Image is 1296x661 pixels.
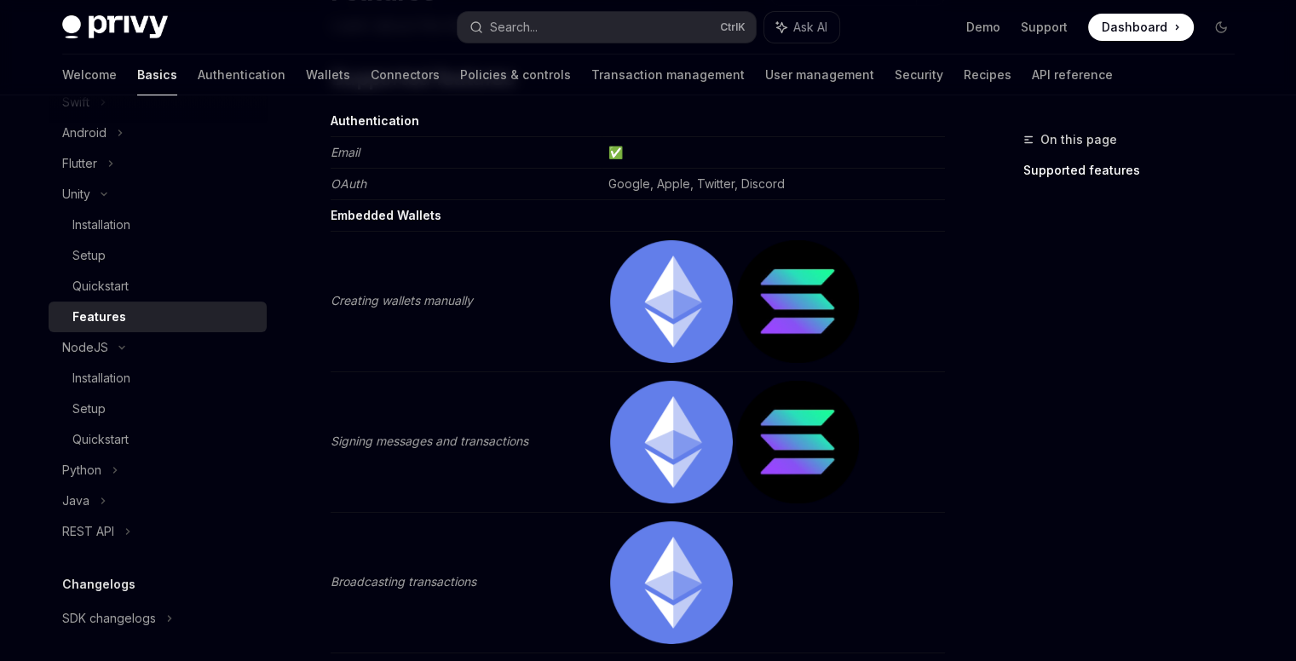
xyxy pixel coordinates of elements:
[49,210,267,240] a: Installation
[1021,19,1068,36] a: Support
[591,55,745,95] a: Transaction management
[458,12,756,43] button: Search...CtrlK
[72,307,126,327] div: Features
[49,363,267,394] a: Installation
[793,19,827,36] span: Ask AI
[306,55,350,95] a: Wallets
[72,399,106,419] div: Setup
[610,381,733,503] img: ethereum.png
[62,460,101,480] div: Python
[331,176,366,191] em: OAuth
[1032,55,1113,95] a: API reference
[610,521,733,644] img: ethereum.png
[895,55,943,95] a: Security
[198,55,285,95] a: Authentication
[331,208,441,222] strong: Embedded Wallets
[1023,157,1248,184] a: Supported features
[1102,19,1167,36] span: Dashboard
[765,55,874,95] a: User management
[764,12,839,43] button: Ask AI
[1088,14,1194,41] a: Dashboard
[72,215,130,235] div: Installation
[966,19,1000,36] a: Demo
[1207,14,1235,41] button: Toggle dark mode
[610,240,733,363] img: ethereum.png
[331,293,473,308] em: Creating wallets manually
[964,55,1011,95] a: Recipes
[62,521,114,542] div: REST API
[62,184,90,204] div: Unity
[602,137,945,169] td: ✅
[62,153,97,174] div: Flutter
[331,574,476,589] em: Broadcasting transactions
[62,574,135,595] h5: Changelogs
[62,123,107,143] div: Android
[331,145,360,159] em: Email
[460,55,571,95] a: Policies & controls
[62,337,108,358] div: NodeJS
[72,245,106,266] div: Setup
[62,608,156,629] div: SDK changelogs
[602,169,945,200] td: Google, Apple, Twitter, Discord
[331,113,419,128] strong: Authentication
[720,20,746,34] span: Ctrl K
[371,55,440,95] a: Connectors
[62,55,117,95] a: Welcome
[49,424,267,455] a: Quickstart
[49,394,267,424] a: Setup
[736,381,859,503] img: solana.png
[72,276,129,296] div: Quickstart
[331,434,528,448] em: Signing messages and transactions
[137,55,177,95] a: Basics
[62,15,168,39] img: dark logo
[49,271,267,302] a: Quickstart
[49,302,267,332] a: Features
[490,17,538,37] div: Search...
[1040,129,1117,150] span: On this page
[62,491,89,511] div: Java
[72,368,130,388] div: Installation
[736,240,859,363] img: solana.png
[72,429,129,450] div: Quickstart
[49,240,267,271] a: Setup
